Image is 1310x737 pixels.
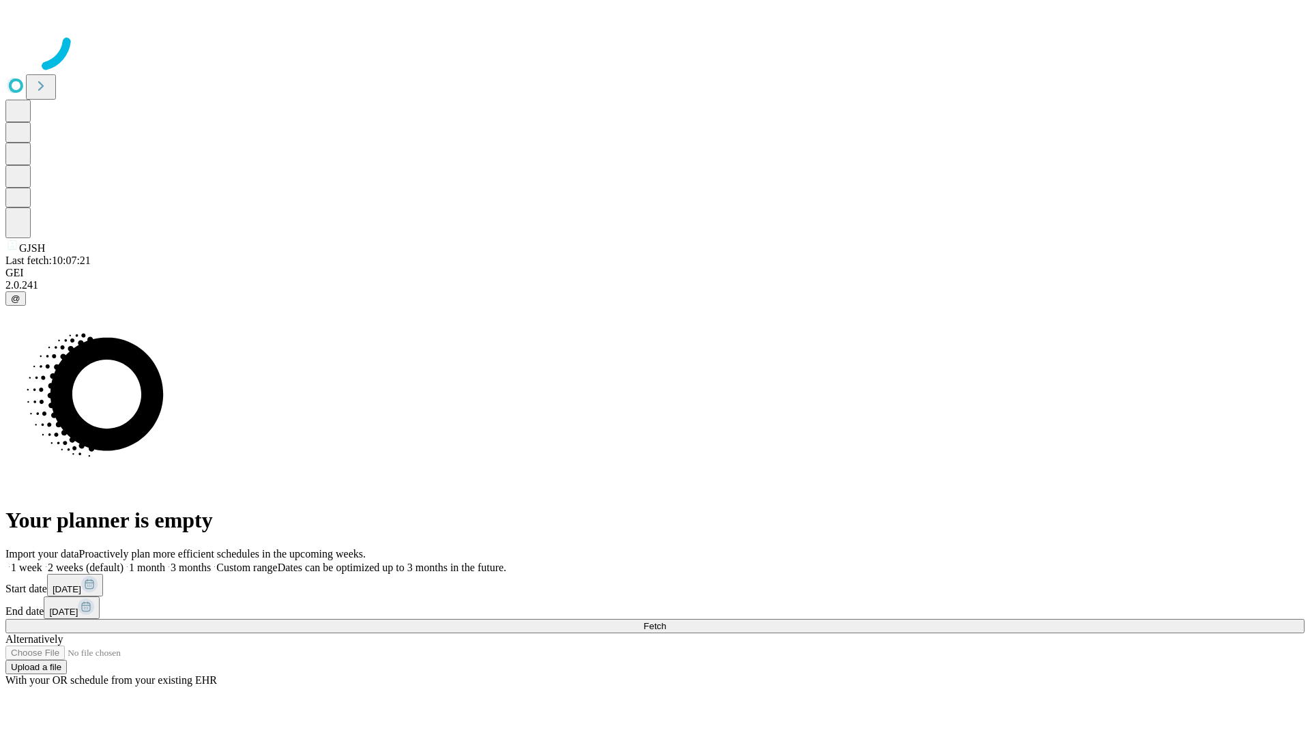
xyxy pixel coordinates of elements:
[5,508,1305,533] h1: Your planner is empty
[47,574,103,596] button: [DATE]
[171,562,211,573] span: 3 months
[11,562,42,573] span: 1 week
[5,267,1305,279] div: GEI
[49,607,78,617] span: [DATE]
[11,293,20,304] span: @
[5,596,1305,619] div: End date
[5,255,91,266] span: Last fetch: 10:07:21
[129,562,165,573] span: 1 month
[19,242,45,254] span: GJSH
[216,562,277,573] span: Custom range
[278,562,506,573] span: Dates can be optimized up to 3 months in the future.
[48,562,123,573] span: 2 weeks (default)
[79,548,366,560] span: Proactively plan more efficient schedules in the upcoming weeks.
[5,574,1305,596] div: Start date
[53,584,81,594] span: [DATE]
[5,548,79,560] span: Import your data
[5,633,63,645] span: Alternatively
[5,619,1305,633] button: Fetch
[5,279,1305,291] div: 2.0.241
[643,621,666,631] span: Fetch
[5,660,67,674] button: Upload a file
[44,596,100,619] button: [DATE]
[5,674,217,686] span: With your OR schedule from your existing EHR
[5,291,26,306] button: @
